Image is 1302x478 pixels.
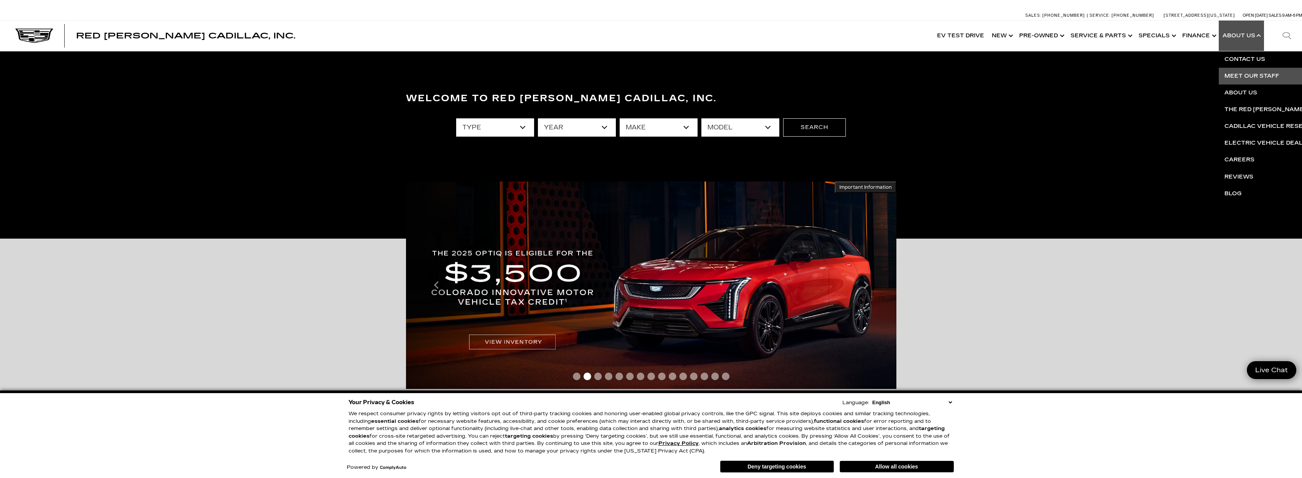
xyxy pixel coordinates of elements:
a: Finance [1178,21,1219,51]
span: Go to slide 8 [647,373,655,380]
a: [STREET_ADDRESS][US_STATE] [1164,13,1235,18]
span: Important Information [839,184,892,190]
button: Important Information [835,182,896,193]
a: Live Chat [1247,361,1296,379]
img: Cadillac Dark Logo with Cadillac White Text [15,29,53,43]
strong: targeting cookies [349,425,945,439]
a: EV Test Drive [933,21,988,51]
span: Go to slide 3 [594,373,602,380]
strong: functional cookies [814,418,864,424]
span: Go to slide 11 [679,373,687,380]
span: Go to slide 9 [658,373,666,380]
span: Go to slide 7 [637,373,644,380]
select: Filter by type [456,118,534,137]
span: [PHONE_NUMBER] [1042,13,1085,18]
span: Sales: [1269,13,1282,18]
a: Service: [PHONE_NUMBER] [1087,13,1156,18]
span: Service: [1089,13,1110,18]
span: 9 AM-6 PM [1282,13,1302,18]
span: Go to slide 1 [573,373,580,380]
div: Previous [429,274,444,296]
span: Go to slide 14 [711,373,719,380]
span: Go to slide 13 [701,373,708,380]
span: Sales: [1025,13,1041,18]
strong: essential cookies [371,418,419,424]
a: Pre-Owned [1015,21,1067,51]
a: Sales: [PHONE_NUMBER] [1025,13,1087,18]
span: Red [PERSON_NAME] Cadillac, Inc. [76,31,295,40]
strong: Arbitration Provision [747,440,806,446]
span: Go to slide 6 [626,373,634,380]
span: Go to slide 2 [584,373,591,380]
span: Go to slide 12 [690,373,698,380]
button: Deny targeting cookies [720,460,834,473]
select: Language Select [871,399,954,406]
button: Search [783,118,846,137]
select: Filter by year [538,118,616,137]
div: Next [858,274,874,296]
span: Go to slide 15 [722,373,730,380]
a: Specials [1135,21,1178,51]
div: Language: [842,400,869,405]
strong: targeting cookies [505,433,553,439]
a: Red [PERSON_NAME] Cadillac, Inc. [76,32,295,40]
span: Live Chat [1251,366,1292,374]
span: [PHONE_NUMBER] [1112,13,1154,18]
span: Your Privacy & Cookies [349,397,414,408]
a: ComplyAuto [380,465,406,470]
div: Powered by [347,465,406,470]
img: THE 2025 OPTIQ IS ELIGIBLE FOR THE $3,500 COLORADO INNOVATIVE MOTOR VEHICLE TAX CREDIT [406,182,896,389]
span: Go to slide 4 [605,373,612,380]
u: Privacy Policy [658,440,699,446]
select: Filter by model [701,118,779,137]
p: We respect consumer privacy rights by letting visitors opt out of third-party tracking cookies an... [349,410,954,455]
div: Search [1272,21,1302,51]
button: Allow all cookies [840,461,954,472]
span: Go to slide 10 [669,373,676,380]
a: New [988,21,1015,51]
h3: Welcome to Red [PERSON_NAME] Cadillac, Inc. [406,91,896,106]
select: Filter by make [620,118,698,137]
a: Service & Parts [1067,21,1135,51]
a: About Us [1219,21,1264,51]
span: Open [DATE] [1243,13,1268,18]
strong: analytics cookies [719,425,766,432]
span: Go to slide 5 [615,373,623,380]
